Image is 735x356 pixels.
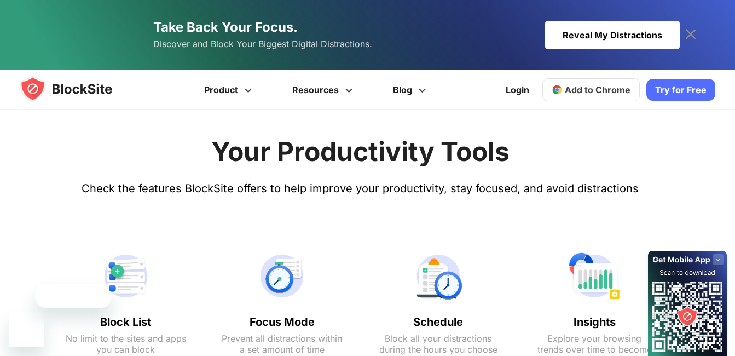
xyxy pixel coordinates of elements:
a: Blog [374,70,448,110]
div: Reveal My Distractions [545,21,680,49]
text: Check the features BlockSite offers to help improve your productivity, stay focused, and avoid di... [82,182,639,195]
text: Focus Mode [222,315,342,329]
img: blocksite-icon.5d769676.svg [20,76,134,102]
a: Login [499,77,536,103]
text: Schedule [378,315,499,329]
span: Add to Chrome [565,84,630,95]
text: Prevent all distractions within a set amount of time [222,333,342,355]
iframe: Bouton de lancement de la fenêtre de messagerie [9,312,44,347]
span: Take Back Your Focus. [153,19,298,35]
span: Discover and Block Your Biggest Digital Distractions. [153,36,372,52]
a: Add to Chrome [542,78,640,101]
text: Insights [534,315,655,329]
text: No limit to the sites and apps you can block [66,333,186,355]
h2: Your Productivity Tools [211,135,510,168]
a: Try for Free [646,79,715,101]
text: Block all your distractions during the hours you choose [378,333,499,355]
a: Resources [274,70,374,110]
iframe: Message de la compagnie [35,284,112,308]
img: chrome-icon.svg [552,84,563,95]
text: Block List [66,315,186,329]
a: Product [186,70,274,110]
